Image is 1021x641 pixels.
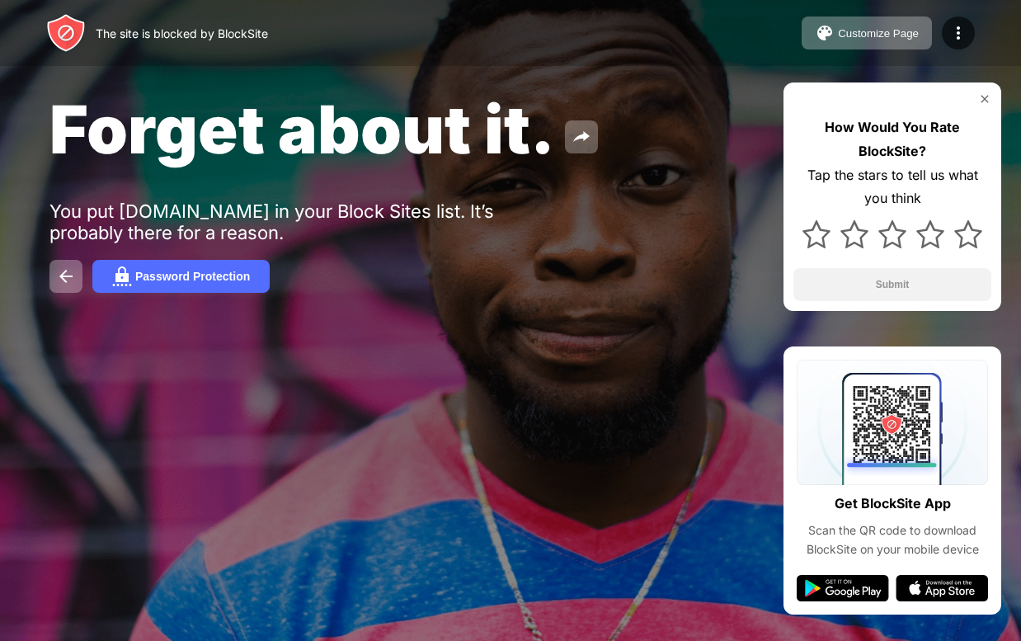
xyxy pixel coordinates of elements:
[954,220,982,248] img: star.svg
[793,268,991,301] button: Submit
[96,26,268,40] div: The site is blocked by BlockSite
[896,575,988,601] img: app-store.svg
[802,220,830,248] img: star.svg
[916,220,944,248] img: star.svg
[793,163,991,211] div: Tap the stars to tell us what you think
[802,16,932,49] button: Customize Page
[978,92,991,106] img: rate-us-close.svg
[572,127,591,147] img: share.svg
[46,13,86,53] img: header-logo.svg
[797,575,889,601] img: google-play.svg
[840,220,868,248] img: star.svg
[948,23,968,43] img: menu-icon.svg
[56,266,76,286] img: back.svg
[49,89,555,169] span: Forget about it.
[135,270,250,283] div: Password Protection
[92,260,270,293] button: Password Protection
[797,360,988,485] img: qrcode.svg
[878,220,906,248] img: star.svg
[838,27,919,40] div: Customize Page
[49,200,559,243] div: You put [DOMAIN_NAME] in your Block Sites list. It’s probably there for a reason.
[835,492,951,516] div: Get BlockSite App
[112,266,132,286] img: password.svg
[797,521,988,559] div: Scan the QR code to download BlockSite on your mobile device
[815,23,835,43] img: pallet.svg
[793,115,991,163] div: How Would You Rate BlockSite?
